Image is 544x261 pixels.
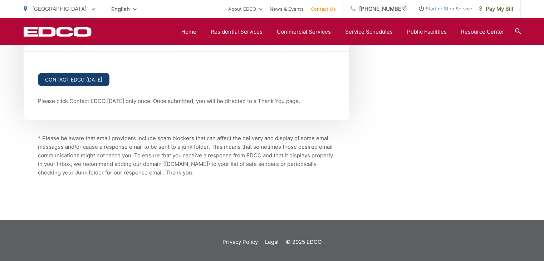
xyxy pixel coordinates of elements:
[24,27,92,37] a: EDCD logo. Return to the homepage.
[38,134,335,177] p: * Please be aware that email providers include spam blockers that can affect the delivery and dis...
[311,5,336,13] a: Contact Us
[181,28,196,36] a: Home
[38,97,335,105] p: Please click Contact EDCO [DATE] only once. Once submitted, you will be directed to a Thank You p...
[479,5,513,13] span: Pay My Bill
[461,28,504,36] a: Resource Center
[106,3,142,15] span: English
[222,238,258,246] a: Privacy Policy
[32,5,87,12] span: [GEOGRAPHIC_DATA]
[38,73,109,86] input: Contact EDCO [DATE]
[211,28,263,36] a: Residential Services
[265,238,279,246] a: Legal
[286,238,322,246] p: © 2025 EDCO
[228,5,263,13] a: About EDCO
[345,28,393,36] a: Service Schedules
[277,28,331,36] a: Commercial Services
[270,5,304,13] a: News & Events
[407,28,447,36] a: Public Facilities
